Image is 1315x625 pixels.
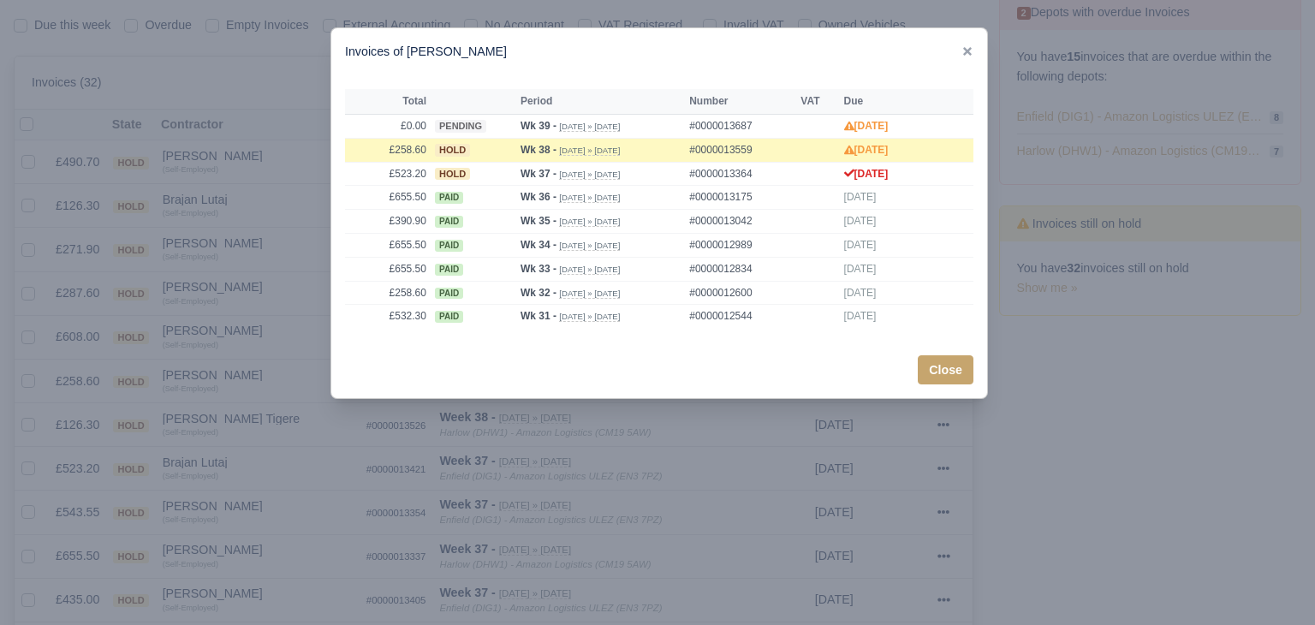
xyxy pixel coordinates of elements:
[844,287,877,299] span: [DATE]
[844,239,877,251] span: [DATE]
[435,264,463,276] span: paid
[435,144,470,157] span: hold
[345,305,431,328] td: £532.30
[844,168,889,180] strong: [DATE]
[559,312,620,322] small: [DATE] » [DATE]
[521,310,556,322] strong: Wk 31 -
[521,239,556,251] strong: Wk 34 -
[685,281,796,305] td: #0000012600
[521,168,556,180] strong: Wk 37 -
[559,193,620,203] small: [DATE] » [DATE]
[521,287,556,299] strong: Wk 32 -
[345,162,431,186] td: £523.20
[521,191,556,203] strong: Wk 36 -
[685,257,796,281] td: #0000012834
[435,120,486,133] span: pending
[796,89,839,115] th: VAT
[844,310,877,322] span: [DATE]
[844,191,877,203] span: [DATE]
[345,186,431,210] td: £655.50
[521,263,556,275] strong: Wk 33 -
[345,89,431,115] th: Total
[516,89,685,115] th: Period
[435,216,463,228] span: paid
[559,217,620,227] small: [DATE] » [DATE]
[685,186,796,210] td: #0000013175
[844,144,889,156] strong: [DATE]
[345,210,431,234] td: £390.90
[685,162,796,186] td: #0000013364
[559,241,620,251] small: [DATE] » [DATE]
[559,170,620,180] small: [DATE] » [DATE]
[559,289,620,299] small: [DATE] » [DATE]
[685,233,796,257] td: #0000012989
[345,138,431,162] td: £258.60
[521,215,556,227] strong: Wk 35 -
[559,146,620,156] small: [DATE] » [DATE]
[840,89,922,115] th: Due
[685,305,796,328] td: #0000012544
[1229,543,1315,625] iframe: Chat Widget
[685,89,796,115] th: Number
[345,281,431,305] td: £258.60
[685,138,796,162] td: #0000013559
[918,355,973,384] button: Close
[844,215,877,227] span: [DATE]
[435,168,470,181] span: hold
[435,311,463,323] span: paid
[844,263,877,275] span: [DATE]
[521,144,556,156] strong: Wk 38 -
[559,122,620,132] small: [DATE] » [DATE]
[435,240,463,252] span: paid
[345,233,431,257] td: £655.50
[685,114,796,138] td: #0000013687
[844,120,889,132] strong: [DATE]
[345,114,431,138] td: £0.00
[521,120,556,132] strong: Wk 39 -
[685,210,796,234] td: #0000013042
[559,265,620,275] small: [DATE] » [DATE]
[345,257,431,281] td: £655.50
[435,192,463,204] span: paid
[331,28,987,75] div: Invoices of [PERSON_NAME]
[435,288,463,300] span: paid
